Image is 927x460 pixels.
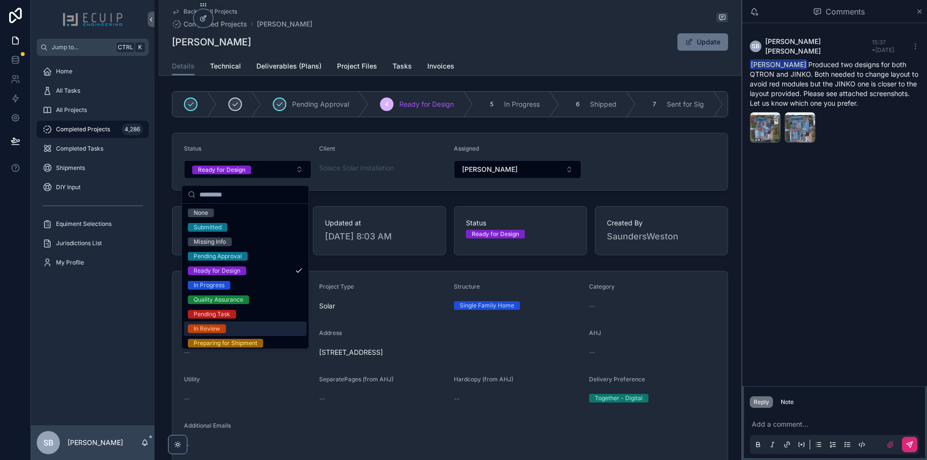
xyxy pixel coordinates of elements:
[37,215,149,233] a: Equiment Selections
[56,183,81,191] span: DIY Input
[504,99,540,109] span: In Progress
[589,348,595,357] span: --
[210,57,241,77] a: Technical
[194,223,222,232] div: Submitted
[184,422,231,429] span: Additional Emails
[393,57,412,77] a: Tasks
[319,163,394,173] a: Solace Solar Installation
[56,145,103,153] span: Completed Tasks
[56,220,112,228] span: Equiment Selections
[194,310,230,319] div: Pending Task
[589,329,601,336] span: AHJ
[56,106,87,114] span: All Projects
[37,121,149,138] a: Completed Projects4,286
[256,61,322,71] span: Deliverables (Plans)
[607,218,716,228] span: Created By
[777,396,798,408] button: Note
[454,283,480,290] span: Structure
[184,376,200,383] span: Utility
[667,99,704,109] span: Sent for Sig
[385,100,389,108] span: 4
[56,259,84,266] span: My Profile
[319,301,335,311] span: Solar
[172,19,247,29] a: Completed Projects
[460,301,514,310] div: Single Family Home
[319,348,581,357] span: [STREET_ADDRESS]
[56,239,102,247] span: Jurisdictions List
[194,295,243,304] div: Quality Assurance
[56,164,85,172] span: Shipments
[589,301,595,311] span: --
[117,42,134,52] span: Ctrl
[122,124,143,135] div: 4,286
[68,438,123,447] p: [PERSON_NAME]
[184,348,190,357] span: --
[677,33,728,51] button: Update
[194,339,257,348] div: Preparing for Shipment
[184,394,190,404] span: --
[52,43,113,51] span: Jump to...
[194,237,226,246] div: Missing Info
[427,57,454,77] a: Invoices
[319,329,342,336] span: Address
[37,63,149,80] a: Home
[184,160,311,179] button: Select Button
[198,166,245,174] div: Ready for Design
[750,60,918,107] span: Produced two designs for both QTRON and JINKO. Both needed to change layout to avoid red modules ...
[172,35,251,49] h1: [PERSON_NAME]
[172,57,195,76] a: Details
[393,61,412,71] span: Tasks
[454,376,513,383] span: Hardcopy (from AHJ)
[337,57,377,77] a: Project Files
[256,57,322,77] a: Deliverables (Plans)
[589,283,615,290] span: Category
[37,179,149,196] a: DIY Input
[472,230,519,238] div: Ready for Design
[319,376,393,383] span: SeparatePages (from AHJ)
[37,101,149,119] a: All Projects
[257,19,312,29] a: [PERSON_NAME]
[37,159,149,177] a: Shipments
[490,100,493,108] span: 5
[182,204,309,348] div: Suggestions
[194,281,225,290] div: In Progress
[62,12,123,27] img: App logo
[56,125,110,133] span: Completed Projects
[781,398,794,406] div: Note
[194,209,208,217] div: None
[210,61,241,71] span: Technical
[172,8,237,15] a: Back to All Projects
[136,43,144,51] span: K
[595,394,643,403] div: Together - Digital
[292,99,349,109] span: Pending Approval
[399,99,454,109] span: Ready for Design
[576,100,579,108] span: 6
[872,39,894,54] span: 15:37 • [DATE]
[183,19,247,29] span: Completed Projects
[37,235,149,252] a: Jurisdictions List
[194,266,240,275] div: Ready for Design
[466,218,575,228] span: Status
[37,82,149,99] a: All Tasks
[590,99,617,109] span: Shipped
[319,283,354,290] span: Project Type
[454,160,581,179] button: Select Button
[337,61,377,71] span: Project Files
[454,145,479,152] span: Assigned
[826,6,865,17] span: Comments
[37,254,149,271] a: My Profile
[37,140,149,157] a: Completed Tasks
[607,230,716,243] span: SaundersWeston
[194,252,242,261] div: Pending Approval
[765,37,872,56] span: [PERSON_NAME] [PERSON_NAME]
[56,68,72,75] span: Home
[172,61,195,71] span: Details
[325,218,434,228] span: Updated at
[31,56,154,284] div: scrollable content
[325,230,434,243] span: [DATE] 8:03 AM
[319,394,325,404] span: --
[589,376,645,383] span: Delivery Preference
[454,394,460,404] span: --
[752,42,759,50] span: SB
[43,437,54,448] span: SB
